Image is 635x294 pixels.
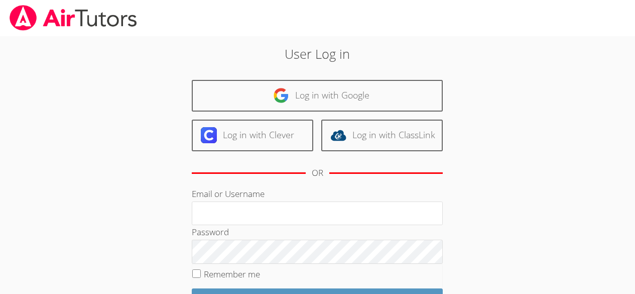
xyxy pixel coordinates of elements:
[192,120,313,151] a: Log in with Clever
[192,188,265,200] label: Email or Username
[321,120,443,151] a: Log in with ClassLink
[312,166,323,180] div: OR
[273,87,289,104] img: google-logo-50288ca7cdecda66e5e0955fdab243c47b7ad437acaf1139b6f446037453330a.svg
[204,268,260,280] label: Remember me
[9,5,138,31] img: airtutors_banner-c4298cdbf04f3fff15de1276eac7730deb9818008684d7c2e4769d2f7ddbe033.png
[201,127,217,143] img: clever-logo-6eab21bc6e7a338710f1a6ff85c0baf02591cd810cc4098c63d3a4b26e2feb20.svg
[192,80,443,112] a: Log in with Google
[330,127,346,143] img: classlink-logo-d6bb404cc1216ec64c9a2012d9dc4662098be43eaf13dc465df04b49fa7ab582.svg
[192,226,229,238] label: Password
[146,44,489,63] h2: User Log in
